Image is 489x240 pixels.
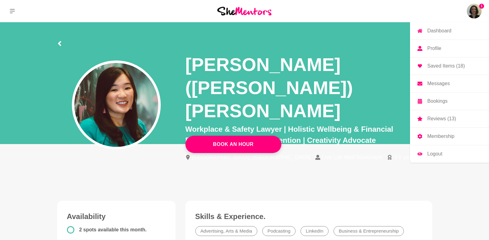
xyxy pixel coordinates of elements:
[410,22,489,39] a: Dashboard
[217,7,271,15] img: She Mentors Logo
[410,110,489,127] a: Reviews (13)
[195,212,422,221] h3: Skills & Experience.
[410,93,489,110] a: Bookings
[387,155,422,160] li: 3-5 years
[427,64,465,68] p: Saved Items (18)
[185,136,281,153] a: Book An Hour
[315,155,387,160] li: Live Life Well Movement
[185,124,432,146] p: Workplace & Safety Lawyer | Holistic Wellbeing & Financial Flourishing | Burnout Prevention | Cre...
[79,227,147,232] span: 2 spots available this month.
[427,134,454,139] p: Membership
[467,4,482,19] a: Laila Punj1DashboardProfileSaved Items (18)MessagesBookingsReviews (13)MembershipLogout
[427,151,442,156] p: Logout
[427,46,441,51] p: Profile
[467,4,482,19] img: Laila Punj
[185,53,426,122] h1: [PERSON_NAME] ([PERSON_NAME]) [PERSON_NAME]
[410,75,489,92] a: Messages
[427,99,448,104] p: Bookings
[410,57,489,75] a: Saved Items (18)
[185,155,316,160] li: [GEOGRAPHIC_DATA], [GEOGRAPHIC_DATA]
[427,116,456,121] p: Reviews (13)
[427,28,451,33] p: Dashboard
[427,81,450,86] p: Messages
[410,40,489,57] a: Profile
[479,4,484,9] span: 1
[67,212,166,221] h3: Availability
